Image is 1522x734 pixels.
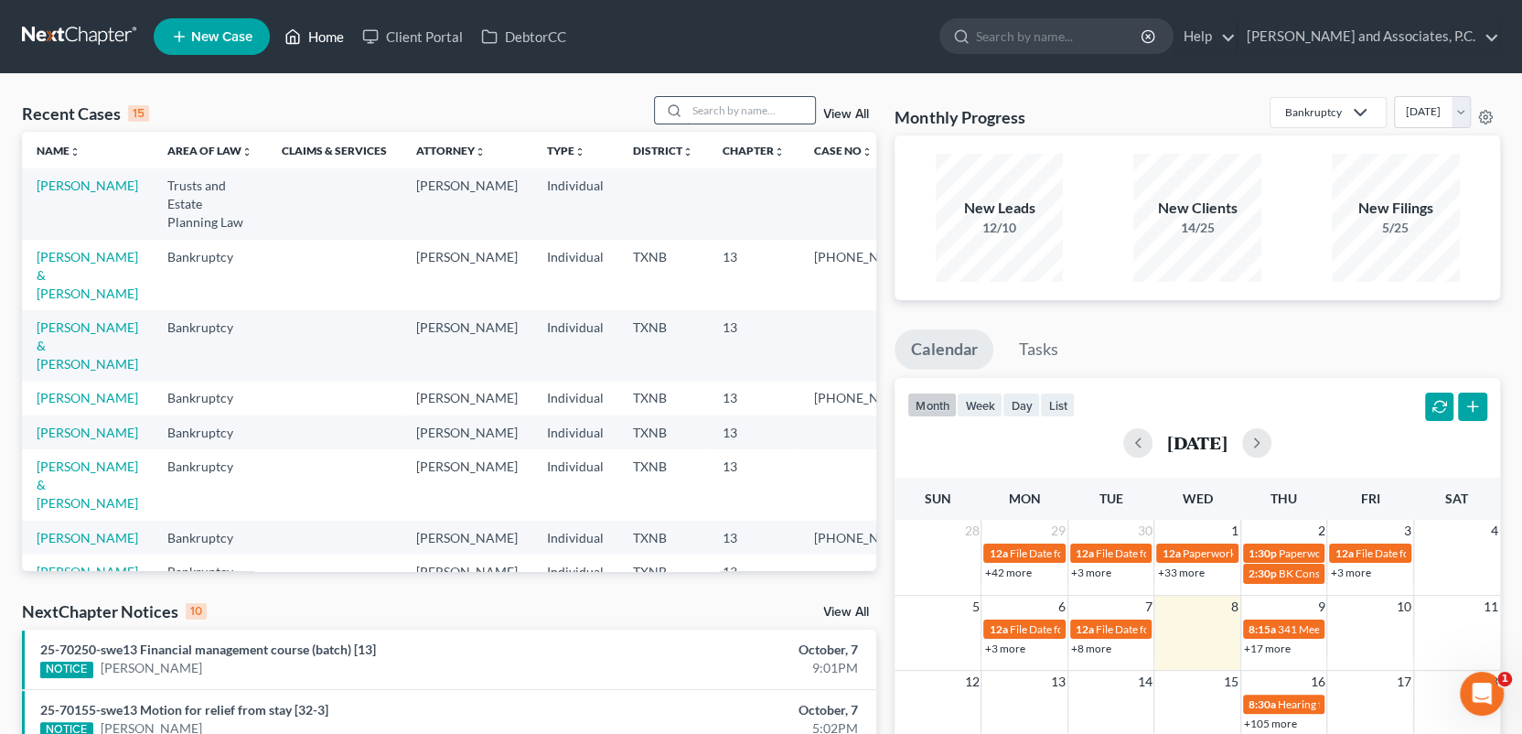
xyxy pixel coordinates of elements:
a: 25-70250-swe13 Financial management course (batch) [13] [40,642,376,657]
td: [PERSON_NAME] [402,240,532,310]
h3: Monthly Progress [895,106,1024,128]
a: Calendar [895,329,993,370]
span: 15 [1222,671,1240,693]
td: [PHONE_NUMBER] [799,521,942,555]
div: Recent Cases [22,103,149,124]
a: [PERSON_NAME] [37,425,138,440]
td: Individual [532,521,618,555]
span: 12a [1334,546,1353,560]
td: TXNB [618,240,708,310]
span: 7 [1142,596,1153,618]
span: 6 [1056,596,1067,618]
td: Bankruptcy [153,555,267,588]
span: File Date for [PERSON_NAME] [1355,546,1501,560]
a: [PERSON_NAME] [37,178,138,193]
a: Client Portal [353,20,472,53]
span: Tue [1099,491,1123,506]
a: [PERSON_NAME] [37,564,138,579]
button: month [907,393,957,417]
td: Individual [532,382,618,416]
span: 12a [1076,622,1094,636]
span: 17 [1395,671,1413,693]
span: 1:30p [1249,546,1277,560]
td: [PHONE_NUMBER] [799,382,942,416]
a: 25-70155-swe13 Motion for relief from stay [32-3] [40,702,328,718]
a: Attorneyunfold_more [416,144,486,157]
a: [PERSON_NAME] & [PERSON_NAME] [37,249,138,301]
span: 30 [1135,520,1153,542]
a: [PERSON_NAME] [101,659,202,677]
a: +3 more [1071,566,1111,579]
span: 11 [1482,596,1500,618]
td: [PERSON_NAME] [402,382,532,416]
span: 14 [1135,671,1153,693]
span: Sun [925,491,951,506]
a: [PERSON_NAME] [37,530,138,545]
span: 8:15a [1249,622,1276,636]
td: 13 [708,310,799,381]
a: [PERSON_NAME] & [PERSON_NAME] [37,459,138,511]
i: unfold_more [574,146,585,157]
span: 16 [1308,671,1326,693]
div: New Leads [936,198,1064,219]
a: DebtorCC [472,20,575,53]
span: New Case [191,30,252,44]
a: Nameunfold_more [37,144,80,157]
a: Help [1174,20,1236,53]
td: Trusts and Estate Planning Law [153,168,267,239]
span: Wed [1183,491,1213,506]
div: October, 7 [598,701,859,719]
span: Sat [1445,491,1468,506]
span: Fri [1361,491,1380,506]
th: Claims & Services [267,132,402,168]
a: Tasks [1002,329,1074,370]
span: 2:30p [1249,567,1277,580]
div: NextChapter Notices [22,600,207,622]
a: +33 more [1157,566,1204,579]
td: 13 [708,555,799,588]
a: Home [275,20,353,53]
td: TXNB [618,555,708,588]
button: week [957,393,1002,417]
span: 341 Meeting for [PERSON_NAME] [1278,622,1442,636]
div: October, 7 [598,641,859,659]
span: 2 [1315,520,1326,542]
div: NOTICE [40,662,93,678]
td: [PERSON_NAME] [402,521,532,555]
span: 12a [989,546,1007,560]
td: Bankruptcy [153,416,267,449]
td: TXNB [618,449,708,520]
a: +105 more [1244,717,1297,730]
span: 3 [1402,520,1413,542]
td: 13 [708,416,799,449]
td: Bankruptcy [153,310,267,381]
div: 12/10 [936,219,1064,237]
span: Paperwork appt for [PERSON_NAME] [1182,546,1363,560]
span: 8:30a [1249,697,1276,711]
span: File Date for [PERSON_NAME][GEOGRAPHIC_DATA] [1096,622,1353,636]
span: 1 [1229,520,1240,542]
td: TXNB [618,382,708,416]
span: 4 [1489,520,1500,542]
a: +17 more [1244,642,1291,655]
i: unfold_more [241,146,252,157]
td: 13 [708,382,799,416]
a: +42 more [984,566,1031,579]
td: [PERSON_NAME] [402,555,532,588]
td: TXNB [618,521,708,555]
span: BK Consult for [PERSON_NAME], Van [1279,567,1460,580]
a: +3 more [1330,566,1370,579]
td: Bankruptcy [153,382,267,416]
div: 9:01PM [598,659,859,677]
td: [PHONE_NUMBER] [799,240,942,310]
div: 5/25 [1332,219,1460,237]
input: Search by name... [976,19,1143,53]
h2: [DATE] [1167,433,1227,452]
span: 1 [1497,672,1512,686]
span: 29 [1049,520,1067,542]
td: Individual [532,240,618,310]
iframe: Intercom live chat [1460,672,1504,716]
i: unfold_more [682,146,693,157]
td: [PERSON_NAME] [402,449,532,520]
i: unfold_more [475,146,486,157]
